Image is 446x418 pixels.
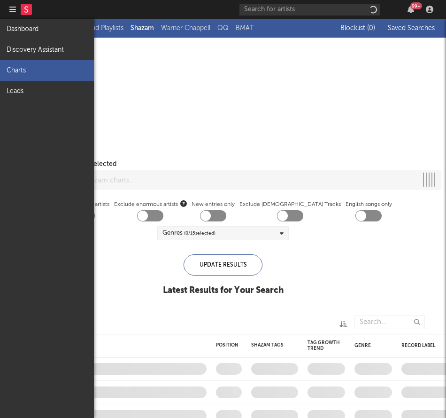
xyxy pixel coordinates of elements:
a: BMAT [236,23,254,34]
div: Genre [354,343,387,348]
span: Saved Searches [388,25,437,32]
div: Shazam Tags [251,342,284,348]
div: Position [216,342,238,348]
span: Exclude enormous artists [114,199,187,210]
div: Update Results [184,254,262,276]
label: Exclude [DEMOGRAPHIC_DATA] Tracks [239,199,341,210]
a: QQ [217,23,229,34]
input: Browse/customize Shazam charts... [16,170,417,189]
span: Blocklist [340,25,375,32]
div: Territories [5,42,441,54]
div: Genres [162,228,215,239]
div: Track [75,343,202,348]
span: ( 0 ) [367,25,375,32]
input: Search for artists [239,4,380,16]
button: 99+ [408,6,414,13]
button: Saved Searches [385,24,437,32]
span: ( 0 / 15 selected) [184,228,215,239]
a: Warner Chappell [161,23,210,34]
label: English songs only [346,199,392,210]
input: Search... [354,315,425,329]
label: New entries only [192,199,235,210]
div: Latest Results for Your Search [163,285,284,296]
div: Tag Growth Trend [308,340,340,351]
div: 99 + [410,2,422,9]
button: Exclude enormous artists [180,199,187,208]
